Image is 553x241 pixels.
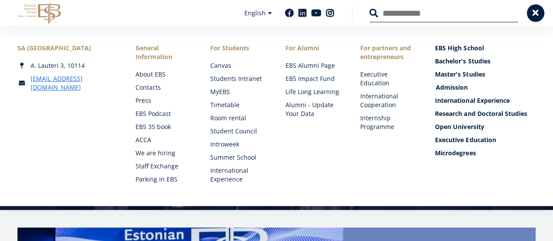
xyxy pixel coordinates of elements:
[285,74,343,83] a: EBS Impact Fund
[435,149,536,157] a: Microdegrees
[17,44,118,52] div: SA [GEOGRAPHIC_DATA]
[136,175,193,184] a: Parking in EBS
[136,188,193,197] a: Library
[285,61,343,70] a: EBS Alumni Page
[435,96,536,105] a: International Experience
[210,166,268,184] a: International Experience
[136,149,193,157] a: We are hiring
[435,57,536,66] a: Bachelor's Studies
[136,44,193,61] span: General Information
[326,9,334,17] a: Instagram
[311,9,321,17] a: Youtube
[136,96,193,105] a: Press
[17,61,118,70] div: A. Lauteri 3, 10114
[210,153,268,162] a: Summer School
[31,74,118,92] a: [EMAIL_ADDRESS][DOMAIN_NAME]
[210,87,268,96] a: MyEBS
[210,127,268,136] a: Student Council
[210,74,268,83] a: Students Intranet
[285,87,343,96] a: Life Long Learning
[136,162,193,171] a: Staff Exchange
[435,136,536,144] a: Executive Education
[136,136,193,144] a: ACCA
[210,140,268,149] a: Introweek
[436,83,536,92] a: Admission
[435,44,536,52] a: EBS High School
[298,9,307,17] a: Linkedin
[435,109,536,118] a: Research and Doctoral Studies
[285,9,294,17] a: Facebook
[360,70,417,87] a: Executive Education
[136,70,193,79] a: About EBS
[360,114,417,131] a: Internship Programme
[435,122,536,131] a: Open University
[360,92,417,109] a: International Cooperation
[435,70,536,79] a: Master's Studies
[285,101,343,118] a: Alumni - Update Your Data
[136,83,193,92] a: Contacts
[136,109,193,118] a: EBS Podcast
[136,122,193,131] a: EBS 35 book
[210,44,268,52] a: For Students
[285,44,343,52] span: For Alumni
[360,44,417,61] span: For partners and entrepreneurs
[210,61,268,70] a: Canvas
[210,101,268,109] a: Timetable
[210,114,268,122] a: Room rental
